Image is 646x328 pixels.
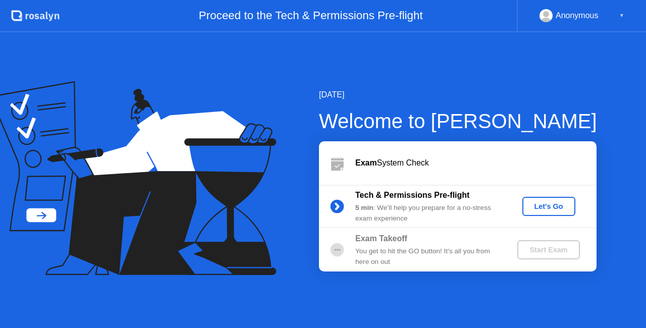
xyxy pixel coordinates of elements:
div: ▼ [619,9,624,22]
div: [DATE] [319,89,597,101]
button: Start Exam [517,240,579,259]
b: Tech & Permissions Pre-flight [355,191,469,199]
b: Exam Takeoff [355,234,407,243]
div: You get to hit the GO button! It’s all you from here on out [355,246,501,267]
button: Let's Go [522,197,575,216]
div: Let's Go [526,202,571,210]
b: 5 min [355,204,373,211]
div: Anonymous [556,9,599,22]
div: Welcome to [PERSON_NAME] [319,106,597,136]
b: Exam [355,158,377,167]
div: Start Exam [521,246,575,254]
div: : We’ll help you prepare for a no-stress exam experience [355,203,501,224]
div: System Check [355,157,597,169]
